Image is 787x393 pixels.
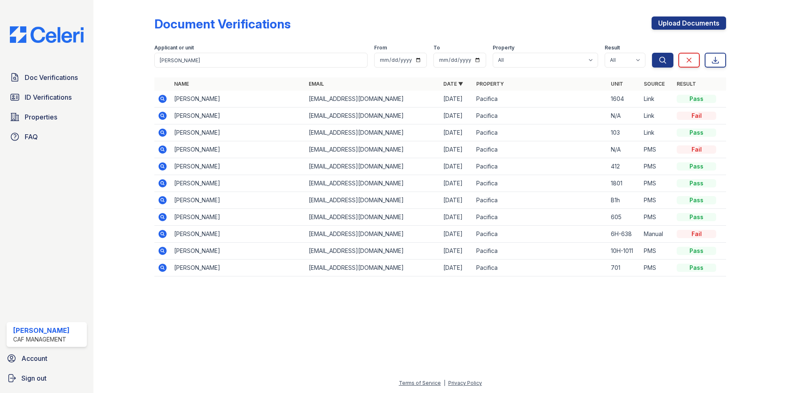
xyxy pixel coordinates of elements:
div: Fail [677,145,716,154]
div: Fail [677,230,716,238]
td: 605 [608,209,640,226]
input: Search by name, email, or unit number [154,53,368,68]
label: From [374,44,387,51]
td: [EMAIL_ADDRESS][DOMAIN_NAME] [305,243,440,260]
div: Pass [677,179,716,187]
td: [DATE] [440,226,473,243]
a: Terms of Service [399,380,441,386]
td: 1801 [608,175,640,192]
td: N/A [608,141,640,158]
a: ID Verifications [7,89,87,105]
span: FAQ [25,132,38,142]
a: Privacy Policy [448,380,482,386]
td: [EMAIL_ADDRESS][DOMAIN_NAME] [305,209,440,226]
label: Applicant or unit [154,44,194,51]
td: 1604 [608,91,640,108]
td: [EMAIL_ADDRESS][DOMAIN_NAME] [305,91,440,108]
div: Pass [677,264,716,272]
td: [PERSON_NAME] [171,260,305,276]
td: [EMAIL_ADDRESS][DOMAIN_NAME] [305,260,440,276]
td: [PERSON_NAME] [171,108,305,124]
td: PMS [640,141,673,158]
td: Pacifica [473,192,608,209]
a: Source [644,81,665,87]
div: Pass [677,247,716,255]
td: [DATE] [440,124,473,141]
td: PMS [640,192,673,209]
td: [PERSON_NAME] [171,192,305,209]
td: [DATE] [440,243,473,260]
span: ID Verifications [25,92,72,102]
td: Pacifica [473,91,608,108]
td: Pacifica [473,226,608,243]
a: Upload Documents [652,16,726,30]
td: Pacifica [473,260,608,276]
td: B1h [608,192,640,209]
td: 6H-638 [608,226,640,243]
a: Property [476,81,504,87]
td: Link [640,91,673,108]
td: [PERSON_NAME] [171,226,305,243]
div: [PERSON_NAME] [13,325,70,335]
td: Pacifica [473,124,608,141]
td: Pacifica [473,175,608,192]
td: [EMAIL_ADDRESS][DOMAIN_NAME] [305,158,440,175]
div: CAF Management [13,335,70,344]
td: Pacifica [473,141,608,158]
td: [PERSON_NAME] [171,175,305,192]
td: [DATE] [440,209,473,226]
div: Pass [677,213,716,221]
td: [DATE] [440,158,473,175]
td: [EMAIL_ADDRESS][DOMAIN_NAME] [305,141,440,158]
td: [DATE] [440,260,473,276]
a: Unit [611,81,623,87]
td: [EMAIL_ADDRESS][DOMAIN_NAME] [305,192,440,209]
div: Pass [677,162,716,171]
div: Document Verifications [154,16,291,31]
a: Properties [7,109,87,125]
label: To [433,44,440,51]
td: [DATE] [440,141,473,158]
td: Pacifica [473,158,608,175]
span: Sign out [21,373,47,383]
div: Pass [677,95,716,103]
td: PMS [640,175,673,192]
td: 701 [608,260,640,276]
td: Link [640,108,673,124]
td: Manual [640,226,673,243]
td: [PERSON_NAME] [171,141,305,158]
td: PMS [640,209,673,226]
td: Pacifica [473,209,608,226]
td: PMS [640,243,673,260]
a: Email [309,81,324,87]
label: Property [493,44,515,51]
td: [DATE] [440,175,473,192]
td: [PERSON_NAME] [171,124,305,141]
td: [EMAIL_ADDRESS][DOMAIN_NAME] [305,175,440,192]
td: [PERSON_NAME] [171,91,305,108]
a: Doc Verifications [7,69,87,86]
a: Account [3,350,90,367]
div: | [444,380,445,386]
td: Link [640,124,673,141]
span: Properties [25,112,57,122]
span: Doc Verifications [25,73,78,82]
td: [PERSON_NAME] [171,209,305,226]
img: CE_Logo_Blue-a8612792a0a2168367f1c8372b55b34899dd931a85d93a1a3d3e32e68fde9ad4.png [3,26,90,43]
div: Pass [677,196,716,204]
div: Pass [677,129,716,137]
td: 412 [608,158,640,175]
a: Result [677,81,696,87]
td: [DATE] [440,192,473,209]
a: Sign out [3,370,90,386]
td: [PERSON_NAME] [171,243,305,260]
td: 10H-1011 [608,243,640,260]
td: Pacifica [473,108,608,124]
td: PMS [640,260,673,276]
td: [DATE] [440,108,473,124]
a: Name [174,81,189,87]
td: [DATE] [440,91,473,108]
label: Result [605,44,620,51]
td: [EMAIL_ADDRESS][DOMAIN_NAME] [305,226,440,243]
